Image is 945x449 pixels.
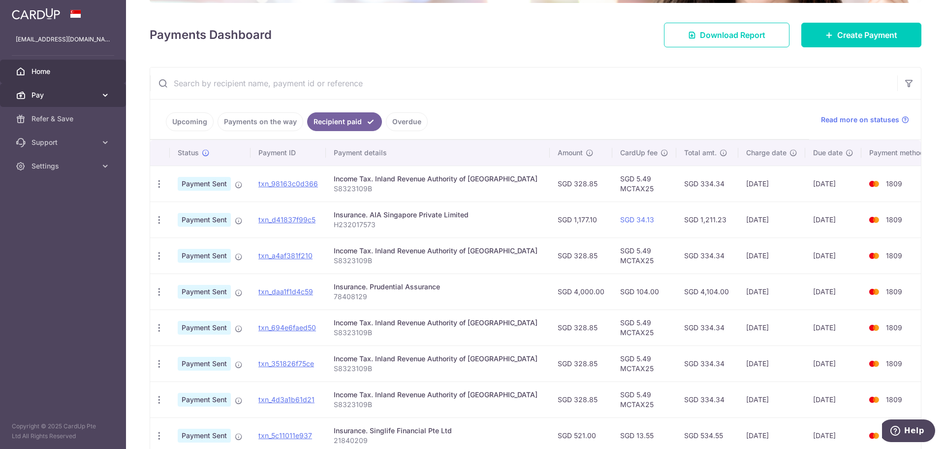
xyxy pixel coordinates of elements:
[31,67,96,76] span: Home
[864,286,884,298] img: Bank Card
[612,274,676,310] td: SGD 104.00
[178,213,231,227] span: Payment Sent
[684,148,717,158] span: Total amt.
[805,345,861,381] td: [DATE]
[861,140,936,166] th: Payment method
[307,112,382,131] a: Recipient paid
[386,112,428,131] a: Overdue
[676,381,738,417] td: SGD 334.34
[334,210,542,220] div: Insurance. AIA Singapore Private Limited
[258,395,315,404] a: txn_4d3a1b61d21
[31,90,96,100] span: Pay
[258,323,316,332] a: txn_694e6faed50
[550,345,612,381] td: SGD 328.85
[550,310,612,345] td: SGD 328.85
[864,358,884,370] img: Bank Card
[864,430,884,442] img: Bank Card
[31,161,96,171] span: Settings
[821,115,909,125] a: Read more on statuses
[334,436,542,446] p: 21840209
[612,166,676,202] td: SGD 5.49 MCTAX25
[700,29,765,41] span: Download Report
[178,393,231,407] span: Payment Sent
[864,250,884,262] img: Bank Card
[805,202,861,238] td: [DATE]
[805,274,861,310] td: [DATE]
[334,246,542,256] div: Income Tax. Inland Revenue Authority of [GEOGRAPHIC_DATA]
[738,202,805,238] td: [DATE]
[16,35,110,44] p: [EMAIL_ADDRESS][DOMAIN_NAME]
[150,68,897,99] input: Search by recipient name, payment id or reference
[813,148,843,158] span: Due date
[334,426,542,436] div: Insurance. Singlife Financial Pte Ltd
[334,400,542,410] p: S8323109B
[258,215,315,224] a: txn_d41837f99c5
[258,287,313,296] a: txn_daa1f1d4c59
[334,292,542,302] p: 78408129
[178,357,231,371] span: Payment Sent
[886,359,902,368] span: 1809
[864,394,884,406] img: Bank Card
[738,310,805,345] td: [DATE]
[326,140,550,166] th: Payment details
[178,148,199,158] span: Status
[738,345,805,381] td: [DATE]
[550,381,612,417] td: SGD 328.85
[738,166,805,202] td: [DATE]
[178,321,231,335] span: Payment Sent
[550,166,612,202] td: SGD 328.85
[738,381,805,417] td: [DATE]
[864,214,884,226] img: Bank Card
[676,274,738,310] td: SGD 4,104.00
[676,310,738,345] td: SGD 334.34
[334,174,542,184] div: Income Tax. Inland Revenue Authority of [GEOGRAPHIC_DATA]
[334,390,542,400] div: Income Tax. Inland Revenue Authority of [GEOGRAPHIC_DATA]
[801,23,921,47] a: Create Payment
[334,364,542,374] p: S8323109B
[886,215,902,224] span: 1809
[886,179,902,188] span: 1809
[612,345,676,381] td: SGD 5.49 MCTAX25
[258,251,313,260] a: txn_a4af381f210
[664,23,789,47] a: Download Report
[676,345,738,381] td: SGD 334.34
[805,166,861,202] td: [DATE]
[334,318,542,328] div: Income Tax. Inland Revenue Authority of [GEOGRAPHIC_DATA]
[821,115,899,125] span: Read more on statuses
[258,431,312,440] a: txn_5c11011e937
[676,166,738,202] td: SGD 334.34
[550,238,612,274] td: SGD 328.85
[864,322,884,334] img: Bank Card
[886,287,902,296] span: 1809
[166,112,214,131] a: Upcoming
[12,8,60,20] img: CardUp
[218,112,303,131] a: Payments on the way
[805,381,861,417] td: [DATE]
[746,148,787,158] span: Charge date
[334,328,542,338] p: S8323109B
[676,202,738,238] td: SGD 1,211.23
[178,285,231,299] span: Payment Sent
[550,274,612,310] td: SGD 4,000.00
[886,251,902,260] span: 1809
[886,395,902,404] span: 1809
[178,429,231,443] span: Payment Sent
[334,220,542,230] p: H232017573
[612,238,676,274] td: SGD 5.49 MCTAX25
[837,29,897,41] span: Create Payment
[805,310,861,345] td: [DATE]
[334,184,542,194] p: S8323109B
[251,140,326,166] th: Payment ID
[31,138,96,147] span: Support
[805,238,861,274] td: [DATE]
[676,238,738,274] td: SGD 334.34
[882,419,935,444] iframe: Opens a widget where you can find more information
[178,177,231,191] span: Payment Sent
[150,26,272,44] h4: Payments Dashboard
[334,282,542,292] div: Insurance. Prudential Assurance
[258,359,314,368] a: txn_351826f75ce
[550,202,612,238] td: SGD 1,177.10
[620,148,658,158] span: CardUp fee
[178,249,231,263] span: Payment Sent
